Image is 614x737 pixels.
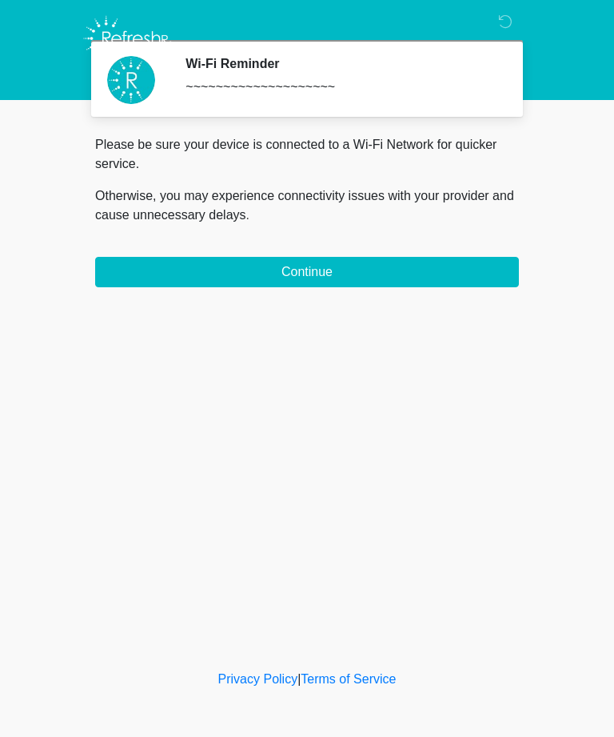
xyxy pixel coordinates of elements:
[95,186,519,225] p: Otherwise, you may experience connectivity issues with your provider and cause unnecessary delays
[218,672,298,686] a: Privacy Policy
[185,78,495,97] div: ~~~~~~~~~~~~~~~~~~~~
[297,672,301,686] a: |
[95,135,519,174] p: Please be sure your device is connected to a Wi-Fi Network for quicker service.
[246,208,249,222] span: .
[301,672,396,686] a: Terms of Service
[95,257,519,287] button: Continue
[107,56,155,104] img: Agent Avatar
[79,12,176,65] img: Refresh RX Logo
